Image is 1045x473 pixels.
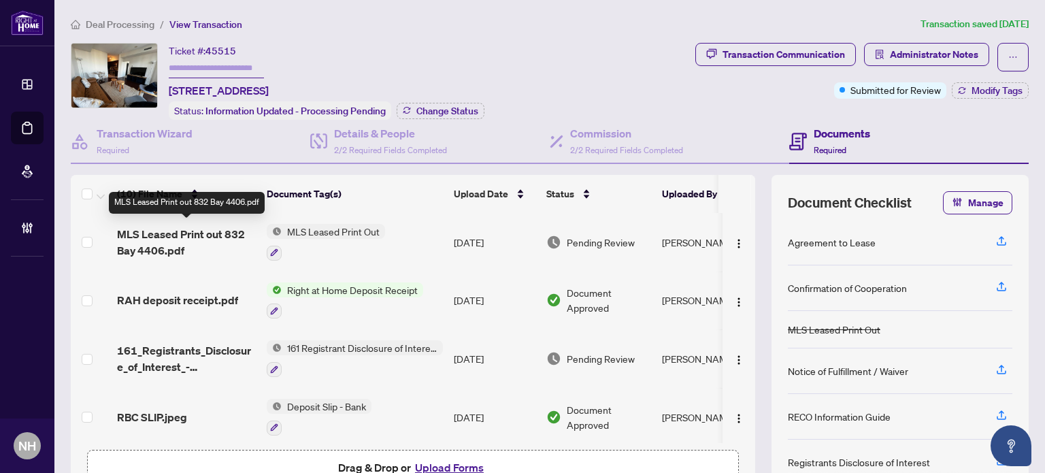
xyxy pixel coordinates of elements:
[397,103,484,119] button: Change Status
[788,235,876,250] div: Agreement to Lease
[728,289,750,311] button: Logo
[657,213,759,272] td: [PERSON_NAME]
[169,43,236,59] div: Ticket #:
[788,363,908,378] div: Notice of Fulfillment / Waiver
[267,340,443,377] button: Status Icon161 Registrant Disclosure of Interest - Disposition ofProperty
[448,272,541,330] td: [DATE]
[71,44,157,108] img: IMG-C12297862_1.jpg
[117,292,238,308] span: RAH deposit receipt.pdf
[920,16,1029,32] article: Transaction saved [DATE]
[448,175,541,213] th: Upload Date
[788,409,891,424] div: RECO Information Guide
[733,355,744,365] img: Logo
[282,224,385,239] span: MLS Leased Print Out
[416,106,478,116] span: Change Status
[943,191,1012,214] button: Manage
[864,43,989,66] button: Administrator Notes
[890,44,978,65] span: Administrator Notes
[567,235,635,250] span: Pending Review
[695,43,856,66] button: Transaction Communication
[546,351,561,366] img: Document Status
[567,351,635,366] span: Pending Review
[546,235,561,250] img: Document Status
[109,192,265,214] div: MLS Leased Print out 832 Bay 4406.pdf
[334,125,447,142] h4: Details & People
[788,193,912,212] span: Document Checklist
[267,224,385,261] button: Status IconMLS Leased Print Out
[169,82,269,99] span: [STREET_ADDRESS]
[267,340,282,355] img: Status Icon
[1008,52,1018,62] span: ellipsis
[733,238,744,249] img: Logo
[86,18,154,31] span: Deal Processing
[657,272,759,330] td: [PERSON_NAME]
[570,145,683,155] span: 2/2 Required Fields Completed
[728,348,750,370] button: Logo
[733,297,744,308] img: Logo
[267,399,282,414] img: Status Icon
[97,145,129,155] span: Required
[112,175,261,213] th: (10) File Name
[334,145,447,155] span: 2/2 Required Fields Completed
[160,16,164,32] li: /
[723,44,845,65] div: Transaction Communication
[728,231,750,253] button: Logo
[788,455,930,470] div: Registrants Disclosure of Interest
[117,342,256,375] span: 161_Registrants_Disclosure_of_Interest_-_Disposition_of_Property_-_PropTx-OREA_EXECUTED_5.pdf
[205,45,236,57] span: 45515
[546,410,561,425] img: Document Status
[71,20,80,29] span: home
[117,186,182,201] span: (10) File Name
[261,175,448,213] th: Document Tag(s)
[546,186,574,201] span: Status
[657,175,759,213] th: Uploaded By
[788,322,880,337] div: MLS Leased Print Out
[169,101,391,120] div: Status:
[169,18,242,31] span: View Transaction
[968,192,1003,214] span: Manage
[657,329,759,388] td: [PERSON_NAME]
[97,125,193,142] h4: Transaction Wizard
[850,82,941,97] span: Submitted for Review
[972,86,1023,95] span: Modify Tags
[875,50,884,59] span: solution
[448,329,541,388] td: [DATE]
[788,280,907,295] div: Confirmation of Cooperation
[205,105,386,117] span: Information Updated - Processing Pending
[117,226,256,259] span: MLS Leased Print out 832 Bay 4406.pdf
[11,10,44,35] img: logo
[991,425,1031,466] button: Open asap
[448,213,541,272] td: [DATE]
[570,125,683,142] h4: Commission
[267,399,371,436] button: Status IconDeposit Slip - Bank
[117,409,187,425] span: RBC SLIP.jpeg
[567,402,651,432] span: Document Approved
[814,125,870,142] h4: Documents
[541,175,657,213] th: Status
[733,413,744,424] img: Logo
[267,282,282,297] img: Status Icon
[814,145,846,155] span: Required
[728,406,750,428] button: Logo
[282,340,443,355] span: 161 Registrant Disclosure of Interest - Disposition ofProperty
[454,186,508,201] span: Upload Date
[657,388,759,446] td: [PERSON_NAME]
[952,82,1029,99] button: Modify Tags
[267,224,282,239] img: Status Icon
[282,399,371,414] span: Deposit Slip - Bank
[267,282,423,319] button: Status IconRight at Home Deposit Receipt
[546,293,561,308] img: Document Status
[448,388,541,446] td: [DATE]
[282,282,423,297] span: Right at Home Deposit Receipt
[18,436,36,455] span: NH
[567,285,651,315] span: Document Approved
